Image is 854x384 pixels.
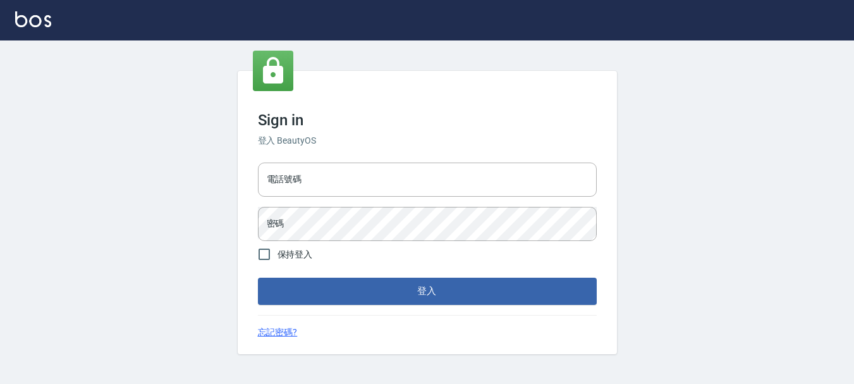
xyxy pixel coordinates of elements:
[258,278,597,304] button: 登入
[278,248,313,261] span: 保持登入
[258,111,597,129] h3: Sign in
[258,326,298,339] a: 忘記密碼?
[258,134,597,147] h6: 登入 BeautyOS
[15,11,51,27] img: Logo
